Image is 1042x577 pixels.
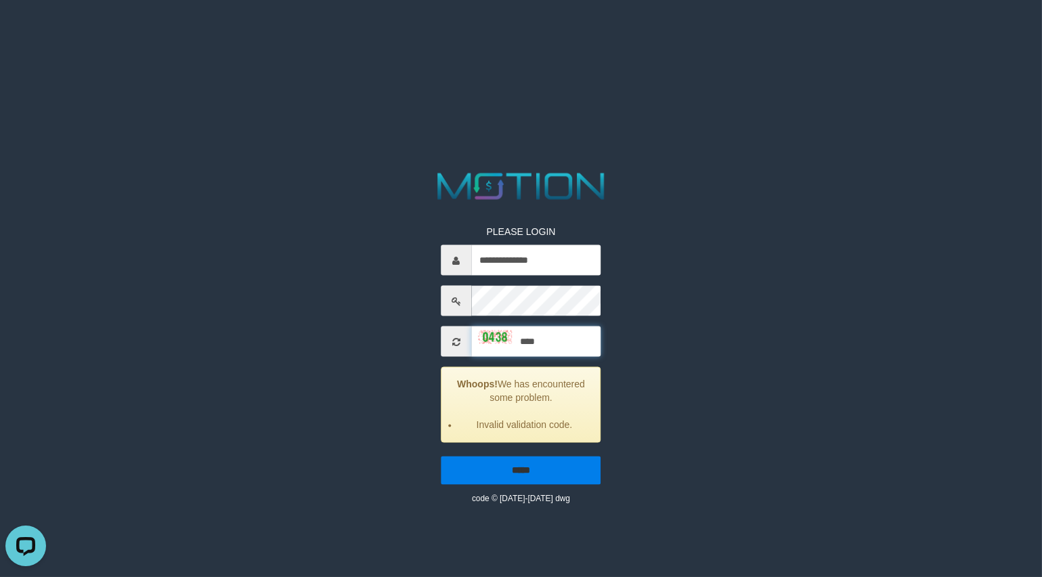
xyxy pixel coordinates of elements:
img: captcha [478,330,512,344]
button: Open LiveChat chat widget [5,5,46,46]
p: PLEASE LOGIN [441,225,601,238]
img: MOTION_logo.png [430,169,612,205]
small: code © [DATE]-[DATE] dwg [472,494,570,504]
li: Invalid validation code. [458,419,590,432]
div: We has encountered some problem. [441,367,601,443]
strong: Whoops! [457,379,498,390]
